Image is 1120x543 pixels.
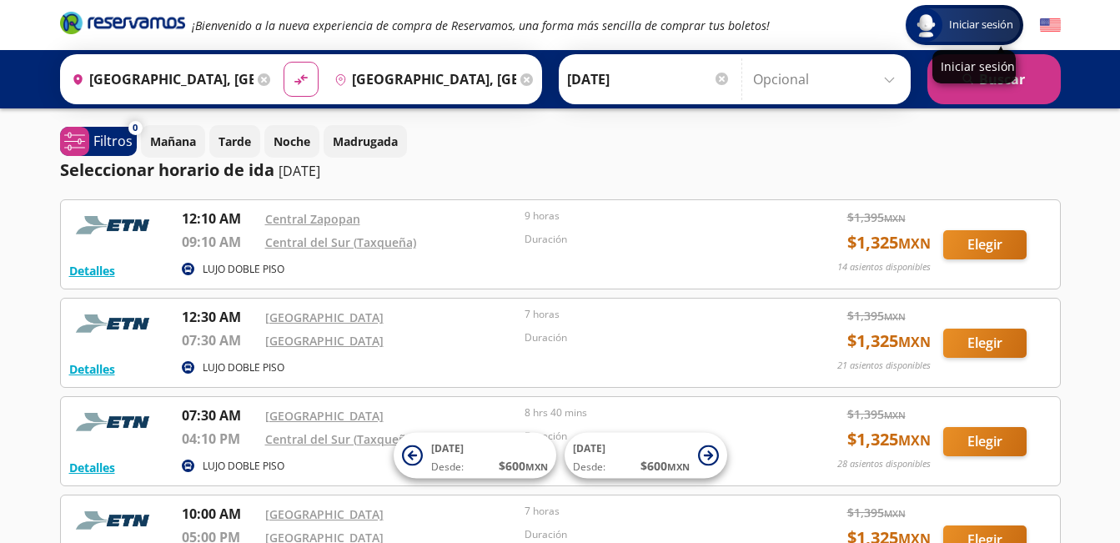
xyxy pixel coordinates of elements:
[525,209,776,224] p: 9 horas
[209,125,260,158] button: Tarde
[898,431,931,450] small: MXN
[837,260,931,274] p: 14 asientos disponibles
[525,405,776,420] p: 8 hrs 40 mins
[847,230,931,255] span: $ 1,325
[942,17,1020,33] span: Iniciar sesión
[431,441,464,455] span: [DATE]
[837,457,931,471] p: 28 asientos disponibles
[847,504,906,521] span: $ 1,395
[884,212,906,224] small: MXN
[203,262,284,277] p: LUJO DOBLE PISO
[192,18,770,33] em: ¡Bienvenido a la nueva experiencia de compra de Reservamos, una forma más sencilla de comprar tus...
[941,58,1007,74] p: Iniciar sesión
[69,209,161,242] img: RESERVAMOS
[431,460,464,475] span: Desde:
[69,405,161,439] img: RESERVAMOS
[884,507,906,520] small: MXN
[150,133,196,150] p: Mañana
[69,262,115,279] button: Detalles
[927,54,1061,104] button: Buscar
[640,457,690,475] span: $ 600
[265,333,384,349] a: [GEOGRAPHIC_DATA]
[324,125,407,158] button: Madrugada
[525,504,776,519] p: 7 horas
[525,527,776,542] p: Duración
[847,329,931,354] span: $ 1,325
[898,234,931,253] small: MXN
[394,433,556,479] button: [DATE]Desde:$600MXN
[279,161,320,181] p: [DATE]
[69,504,161,537] img: RESERVAMOS
[182,307,257,327] p: 12:30 AM
[69,307,161,340] img: RESERVAMOS
[1040,15,1061,36] button: English
[837,359,931,373] p: 21 asientos disponibles
[182,330,257,350] p: 07:30 AM
[525,307,776,322] p: 7 horas
[265,431,416,447] a: Central del Sur (Taxqueña)
[133,121,138,135] span: 0
[943,427,1027,456] button: Elegir
[203,459,284,474] p: LUJO DOBLE PISO
[567,58,731,100] input: Elegir Fecha
[60,10,185,40] a: Brand Logo
[525,330,776,345] p: Duración
[60,127,137,156] button: 0Filtros
[753,58,902,100] input: Opcional
[182,429,257,449] p: 04:10 PM
[182,209,257,229] p: 12:10 AM
[847,209,906,226] span: $ 1,395
[182,504,257,524] p: 10:00 AM
[93,131,133,151] p: Filtros
[265,211,360,227] a: Central Zapopan
[60,158,274,183] p: Seleccionar horario de ida
[573,460,605,475] span: Desde:
[69,459,115,476] button: Detalles
[60,10,185,35] i: Brand Logo
[525,429,776,444] p: Duración
[525,232,776,247] p: Duración
[265,234,416,250] a: Central del Sur (Taxqueña)
[573,441,605,455] span: [DATE]
[69,360,115,378] button: Detalles
[525,460,548,473] small: MXN
[499,457,548,475] span: $ 600
[141,125,205,158] button: Mañana
[943,329,1027,358] button: Elegir
[203,360,284,375] p: LUJO DOBLE PISO
[884,409,906,421] small: MXN
[333,133,398,150] p: Madrugada
[182,232,257,252] p: 09:10 AM
[328,58,516,100] input: Buscar Destino
[264,125,319,158] button: Noche
[898,333,931,351] small: MXN
[847,307,906,324] span: $ 1,395
[943,230,1027,259] button: Elegir
[847,405,906,423] span: $ 1,395
[667,460,690,473] small: MXN
[65,58,254,100] input: Buscar Origen
[265,309,384,325] a: [GEOGRAPHIC_DATA]
[847,427,931,452] span: $ 1,325
[218,133,251,150] p: Tarde
[182,405,257,425] p: 07:30 AM
[265,506,384,522] a: [GEOGRAPHIC_DATA]
[265,408,384,424] a: [GEOGRAPHIC_DATA]
[565,433,727,479] button: [DATE]Desde:$600MXN
[274,133,310,150] p: Noche
[884,310,906,323] small: MXN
